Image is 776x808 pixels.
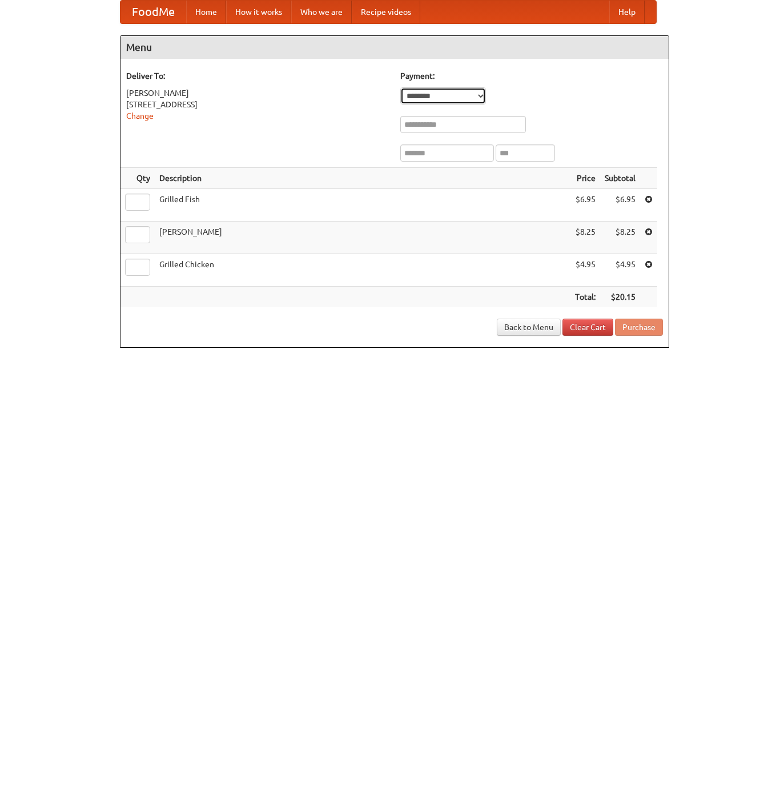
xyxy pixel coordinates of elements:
th: Description [155,168,570,189]
th: Total: [570,287,600,308]
button: Purchase [615,319,663,336]
td: $6.95 [600,189,640,222]
a: FoodMe [120,1,186,23]
td: $4.95 [600,254,640,287]
a: Help [609,1,645,23]
th: $20.15 [600,287,640,308]
a: Clear Cart [562,319,613,336]
td: $6.95 [570,189,600,222]
a: Back to Menu [497,319,561,336]
a: How it works [226,1,291,23]
td: Grilled Fish [155,189,570,222]
td: $4.95 [570,254,600,287]
h4: Menu [120,36,669,59]
td: $8.25 [570,222,600,254]
td: [PERSON_NAME] [155,222,570,254]
th: Qty [120,168,155,189]
a: Home [186,1,226,23]
td: $8.25 [600,222,640,254]
h5: Deliver To: [126,70,389,82]
th: Subtotal [600,168,640,189]
td: Grilled Chicken [155,254,570,287]
a: Change [126,111,154,120]
div: [PERSON_NAME] [126,87,389,99]
th: Price [570,168,600,189]
div: [STREET_ADDRESS] [126,99,389,110]
a: Recipe videos [352,1,420,23]
h5: Payment: [400,70,663,82]
a: Who we are [291,1,352,23]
